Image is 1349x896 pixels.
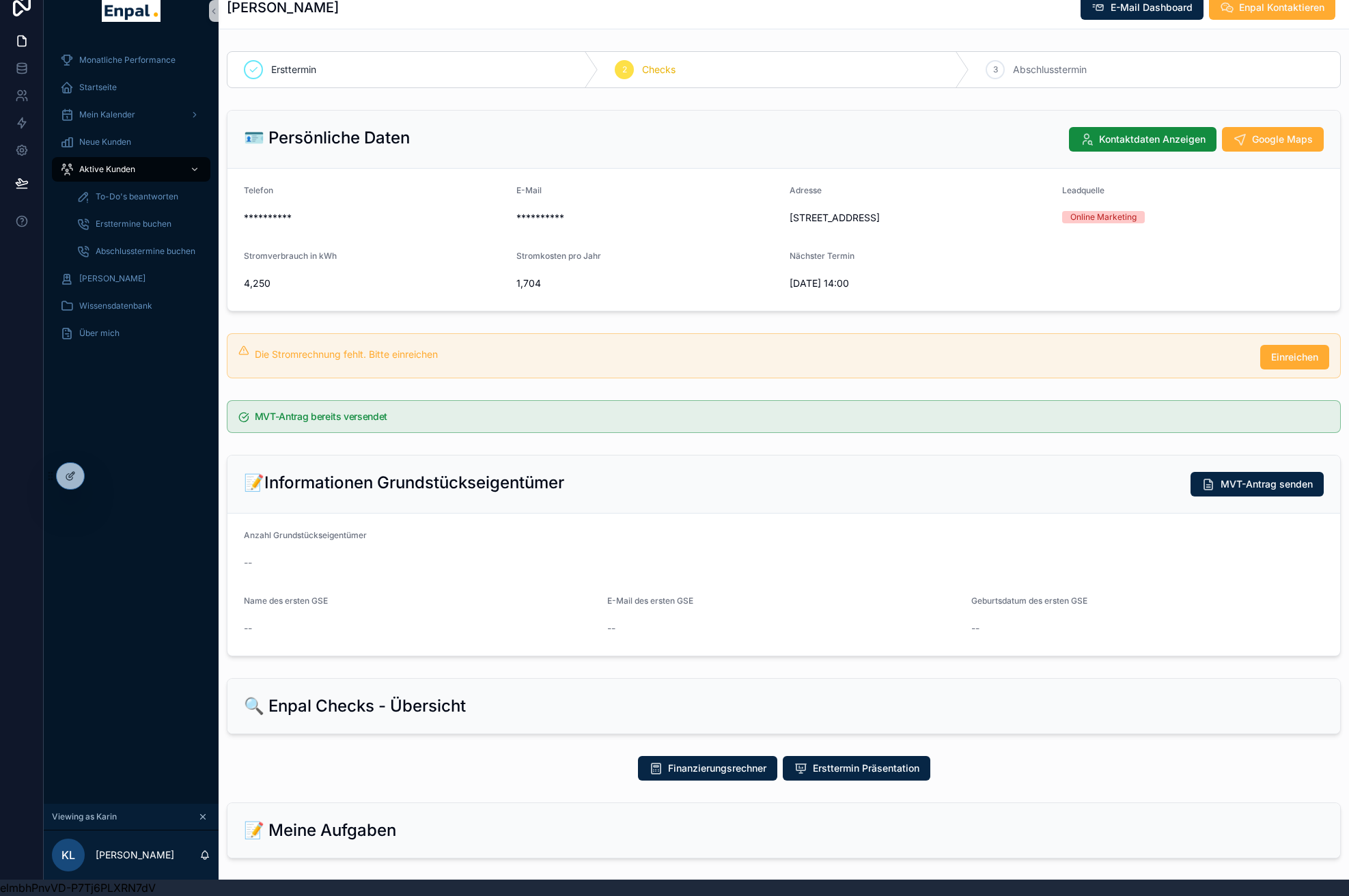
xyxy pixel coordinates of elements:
button: Kontaktdaten Anzeigen [1069,127,1216,152]
span: Checks [642,63,676,76]
h2: 📝 Meine Aufgaben [244,820,396,841]
span: Startseite [79,82,117,93]
span: Die Stromrechnung fehlt. Bitte einreichen [255,348,438,360]
span: -- [244,621,252,635]
span: Über mich [79,328,120,339]
span: Einreichen [1271,350,1318,364]
h5: MVT-Antrag bereits versendet [255,412,1329,421]
span: Kontaktdaten Anzeigen [1099,132,1206,146]
button: Ersttermin Präsentation [783,756,930,781]
span: [PERSON_NAME] [79,273,145,284]
span: To-Do's beantworten [96,191,178,202]
a: Abschlusstermine buchen [68,239,210,264]
span: MVT-Antrag senden [1221,477,1313,491]
span: Leadquelle [1062,185,1104,195]
h2: 🔍 Enpal Checks - Übersicht [244,695,466,717]
span: Ersttermine buchen [96,219,171,229]
a: [PERSON_NAME] [52,266,210,291]
span: Ersttermin [271,63,316,76]
a: Wissensdatenbank [52,294,210,318]
span: 1,704 [516,277,778,290]
a: To-Do's beantworten [68,184,210,209]
button: Google Maps [1222,127,1324,152]
div: scrollable content [44,38,219,363]
h2: 🪪 Persönliche Daten [244,127,410,149]
span: Anzahl Grundstückseigentümer [244,530,367,540]
a: Startseite [52,75,210,100]
a: Monatliche Performance [52,48,210,72]
p: [PERSON_NAME] [96,848,174,862]
span: Viewing as Karin [52,811,117,822]
a: Neue Kunden [52,130,210,154]
span: -- [607,621,615,635]
a: Aktive Kunden [52,157,210,182]
span: Wissensdatenbank [79,300,152,311]
span: Abschlusstermin [1013,63,1087,76]
div: Die Stromrechnung fehlt. Bitte einreichen [255,348,1249,361]
span: Abschlusstermine buchen [96,246,195,257]
span: Geburtsdatum des ersten GSE [971,596,1087,606]
h2: 📝Informationen Grundstückseigentümer [244,472,564,494]
span: Mein Kalender [79,109,135,120]
a: Mein Kalender [52,102,210,127]
span: Finanzierungsrechner [668,761,766,775]
button: Finanzierungsrechner [638,756,777,781]
span: Name des ersten GSE [244,596,328,606]
span: E-Mail [516,185,542,195]
span: E-Mail Dashboard [1111,1,1193,14]
span: E-Mail des ersten GSE [607,596,693,606]
span: Ersttermin Präsentation [813,761,919,775]
button: Einreichen [1260,345,1329,369]
span: Aktive Kunden [79,164,135,175]
span: Nächster Termin [790,251,854,261]
button: MVT-Antrag senden [1191,472,1324,496]
span: Telefon [244,185,273,195]
span: -- [971,621,979,635]
span: Google Maps [1252,132,1313,146]
span: Neue Kunden [79,137,131,148]
span: -- [244,556,252,570]
span: Stromverbrauch in kWh [244,251,337,261]
span: Adresse [790,185,822,195]
a: Über mich [52,321,210,346]
span: 4,250 [244,277,505,290]
span: 3 [993,64,998,75]
span: [DATE] 14:00 [790,277,1051,290]
a: Ersttermine buchen [68,212,210,236]
span: Stromkosten pro Jahr [516,251,601,261]
span: Enpal Kontaktieren [1239,1,1324,14]
span: 2 [622,64,627,75]
span: [STREET_ADDRESS] [790,211,1051,225]
div: Online Marketing [1070,211,1137,223]
span: KL [61,847,75,863]
span: Monatliche Performance [79,55,176,66]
